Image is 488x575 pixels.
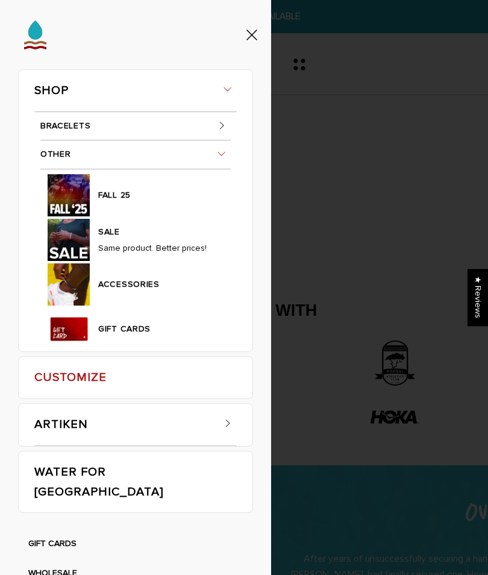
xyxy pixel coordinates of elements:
[98,319,217,336] a: GIFT CARDS
[48,263,90,306] img: Anklets_aeb10782-5ab5-4c86-a3b8-0141799ba388_300x300.jpg
[98,222,217,239] a: SALE
[98,185,217,203] a: FALL 25
[48,308,90,350] img: Untitled-1Artboard-4_300x300.png
[98,243,217,258] p: Same product. Better prices!
[34,404,213,445] a: ARTIKEN
[34,70,237,112] a: SHOP
[468,269,488,326] div: Click to open Judge.me floating reviews tab
[98,274,217,292] a: ACCESSORIES
[48,174,90,216] img: Artboard_1_copy_2_24a6c85b-e870-404d-abb7-bc16d37abc9f_300x300.png
[34,357,237,398] a: CUSTOMIZE
[40,112,231,141] a: BRACELETS
[40,140,231,169] a: OTHER
[28,538,77,548] a: GIFT CARDS
[48,219,90,261] img: Fineapple_c87b6484-f22e-4394-8f69-a93d1d40dd33_300x300.jpg
[34,451,237,512] a: WATER FOR [GEOGRAPHIC_DATA]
